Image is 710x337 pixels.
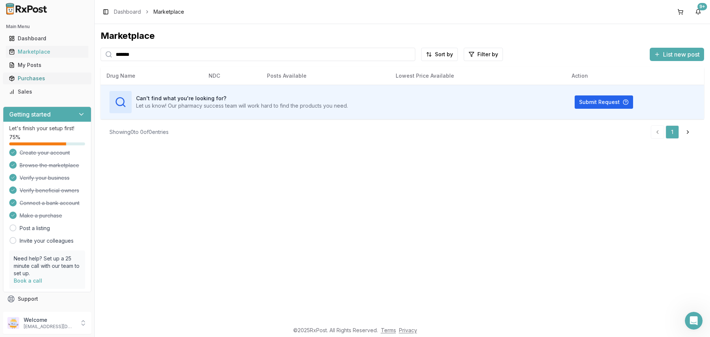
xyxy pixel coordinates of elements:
a: Go to next page [680,125,695,139]
div: Marketplace [101,30,704,42]
div: Marketplace [9,48,85,55]
img: User avatar [7,317,19,329]
span: Browse the marketplace [20,162,79,169]
th: Posts Available [261,67,390,85]
th: NDC [203,67,261,85]
div: Sales [9,88,85,95]
button: Purchases [3,73,91,84]
p: [EMAIL_ADDRESS][DOMAIN_NAME] [24,324,75,330]
div: Dashboard [9,35,85,42]
p: Let us know! Our pharmacy success team will work hard to find the products you need. [136,102,348,109]
img: RxPost Logo [3,3,50,15]
a: Book a call [14,277,42,284]
button: List new post [650,48,704,61]
button: 9+ [692,6,704,18]
p: Welcome [24,316,75,324]
a: List new post [650,51,704,59]
p: Let's finish your setup first! [9,125,85,132]
th: Drug Name [101,67,203,85]
a: Purchases [6,72,88,85]
button: My Posts [3,59,91,71]
span: Feedback [18,309,43,316]
a: Invite your colleagues [20,237,74,245]
span: Sort by [435,51,453,58]
a: Marketplace [6,45,88,58]
span: List new post [663,50,700,59]
span: Verify your business [20,174,70,182]
span: Verify beneficial owners [20,187,79,194]
a: Dashboard [6,32,88,45]
nav: pagination [651,125,695,139]
button: Support [3,292,91,306]
a: Dashboard [114,8,141,16]
span: 75 % [9,134,20,141]
button: Submit Request [575,95,633,109]
span: Filter by [477,51,498,58]
div: Showing 0 to 0 of 0 entries [109,128,169,136]
th: Action [566,67,704,85]
a: Sales [6,85,88,98]
a: Privacy [399,327,417,333]
div: Purchases [9,75,85,82]
iframe: Intercom live chat [685,312,703,330]
span: Connect a bank account [20,199,80,207]
h2: Main Menu [6,24,88,30]
a: 1 [666,125,679,139]
button: Sales [3,86,91,98]
button: Dashboard [3,33,91,44]
span: Make a purchase [20,212,62,219]
th: Lowest Price Available [390,67,566,85]
div: 9+ [697,3,707,10]
button: Filter by [464,48,503,61]
a: My Posts [6,58,88,72]
span: Create your account [20,149,70,156]
h3: Can't find what you're looking for? [136,95,348,102]
div: My Posts [9,61,85,69]
button: Marketplace [3,46,91,58]
a: Terms [381,327,396,333]
a: Post a listing [20,225,50,232]
span: Marketplace [153,8,184,16]
h3: Getting started [9,110,51,119]
button: Feedback [3,306,91,319]
p: Need help? Set up a 25 minute call with our team to set up. [14,255,81,277]
button: Sort by [421,48,458,61]
nav: breadcrumb [114,8,184,16]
